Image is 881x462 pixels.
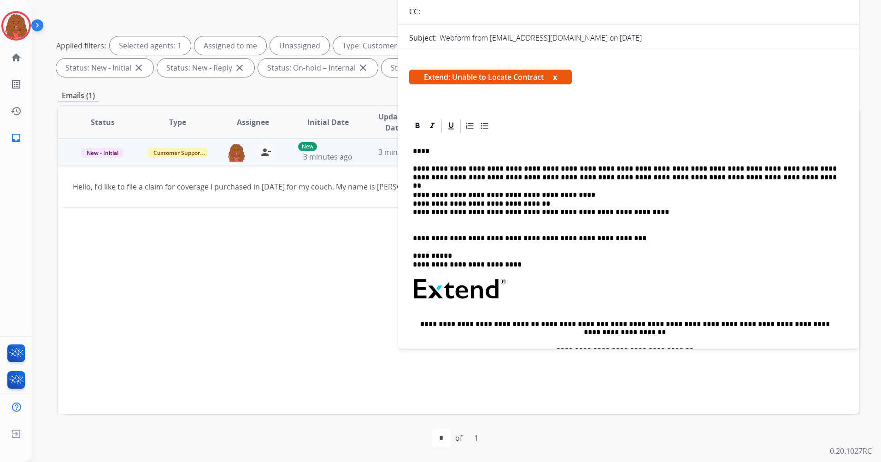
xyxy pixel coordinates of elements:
[258,59,378,77] div: Status: On-hold – Internal
[444,119,458,133] div: Underline
[157,59,254,77] div: Status: New - Reply
[467,429,486,447] div: 1
[358,62,369,73] mat-icon: close
[91,117,115,128] span: Status
[303,152,352,162] span: 3 minutes ago
[11,52,22,63] mat-icon: home
[270,36,329,55] div: Unassigned
[58,90,99,101] p: Emails (1)
[378,147,428,157] span: 3 minutes ago
[3,13,29,39] img: avatar
[11,132,22,143] mat-icon: inbox
[260,147,271,158] mat-icon: person_remove
[373,111,415,133] span: Updated Date
[478,119,492,133] div: Bullet List
[237,117,269,128] span: Assignee
[227,143,246,162] img: agent-avatar
[333,36,450,55] div: Type: Customer Support
[411,119,424,133] div: Bold
[194,36,266,55] div: Assigned to me
[169,117,186,128] span: Type
[81,148,124,158] span: New - Initial
[56,59,153,77] div: Status: New - Initial
[553,71,557,83] button: x
[133,62,144,73] mat-icon: close
[298,142,317,151] p: New
[463,119,477,133] div: Ordered List
[11,79,22,90] mat-icon: list_alt
[11,106,22,117] mat-icon: history
[382,59,507,77] div: Status: On-hold - Customer
[234,62,245,73] mat-icon: close
[409,32,437,43] p: Subject:
[73,181,694,192] div: Hello, I’d like to file a claim for coverage I purchased in [DATE] for my couch. My name is [PERS...
[307,117,349,128] span: Initial Date
[425,119,439,133] div: Italic
[455,432,462,444] div: of
[830,445,872,456] p: 0.20.1027RC
[440,32,642,43] p: Webform from [EMAIL_ADDRESS][DOMAIN_NAME] on [DATE]
[110,36,191,55] div: Selected agents: 1
[56,40,106,51] p: Applied filters:
[409,70,572,84] span: Extend: Unable to Locate Contract
[148,148,208,158] span: Customer Support
[409,6,420,17] p: CC:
